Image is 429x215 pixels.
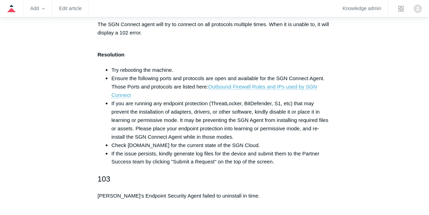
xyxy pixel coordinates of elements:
a: Outbound Firewall Rules and IPs used by SGN Connect [111,84,317,98]
li: Try rebooting the machine. [111,66,331,74]
p: [PERSON_NAME]'s Endpoint Security Agent failed to uninstall in time. [97,192,331,200]
zd-hc-trigger: Click your profile icon to open the profile menu [414,5,422,13]
span: Check [DOMAIN_NAME] for the current state of the SGN Cloud. [111,142,260,148]
span: If the issue persists, kindly generate log files for the device and submit them to the Partner Su... [111,151,319,165]
span: If you are running any endpoint protection (ThreatLocker, BitDefender, S1, etc) that may prevent ... [111,100,328,140]
zd-hc-trigger: Add [30,7,45,10]
a: Edit article [59,7,82,10]
img: user avatar [414,5,422,13]
p: The SGN Connect agent will try to connect on all protocols multiple times. When it is unable to, ... [97,20,331,37]
h2: 103 [97,173,331,185]
strong: Resolution [97,52,125,57]
li: Ensure the following ports and protocols are open and available for the SGN Connect Agent. Those ... [111,74,331,99]
a: Knowledge admin [343,7,381,10]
